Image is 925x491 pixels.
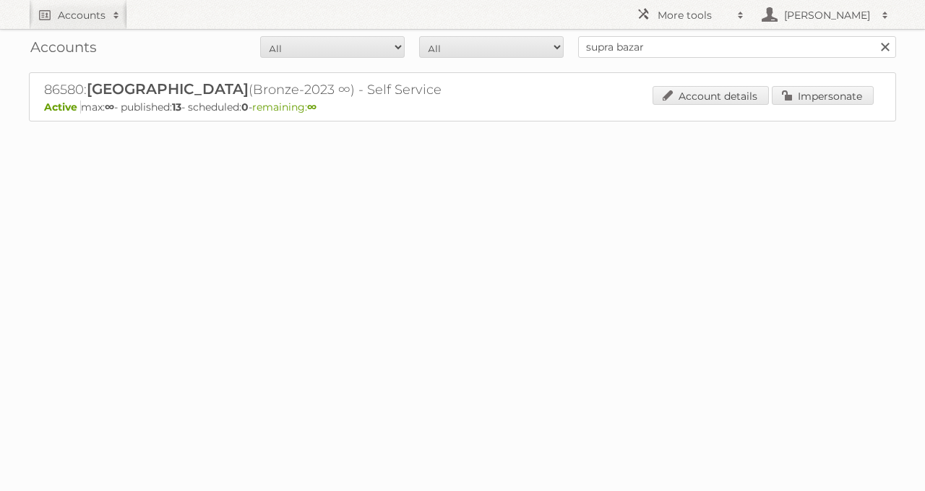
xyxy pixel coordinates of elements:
[44,80,550,99] h2: 86580: (Bronze-2023 ∞) - Self Service
[87,80,249,98] span: [GEOGRAPHIC_DATA]
[241,101,249,114] strong: 0
[172,101,181,114] strong: 13
[252,101,317,114] span: remaining:
[780,8,874,22] h2: [PERSON_NAME]
[307,101,317,114] strong: ∞
[653,86,769,105] a: Account details
[58,8,106,22] h2: Accounts
[772,86,874,105] a: Impersonate
[44,101,81,114] span: Active
[105,101,114,114] strong: ∞
[658,8,730,22] h2: More tools
[44,101,881,114] p: max: - published: - scheduled: -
